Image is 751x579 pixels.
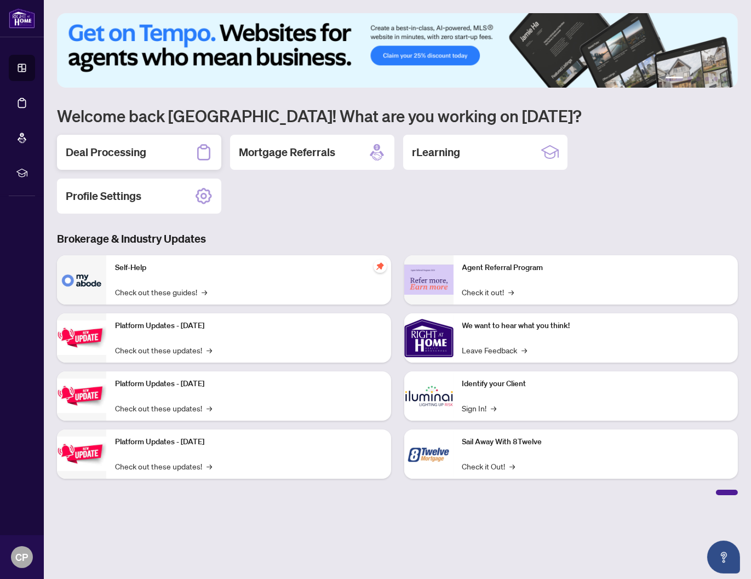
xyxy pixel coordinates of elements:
[462,262,730,274] p: Agent Referral Program
[207,344,212,356] span: →
[115,436,382,448] p: Platform Updates - [DATE]
[115,344,212,356] a: Check out these updates!→
[412,145,460,160] h2: rLearning
[462,286,514,298] a: Check it out!→
[115,286,207,298] a: Check out these guides!→
[115,262,382,274] p: Self-Help
[57,320,106,355] img: Platform Updates - July 21, 2025
[57,105,738,126] h1: Welcome back [GEOGRAPHIC_DATA]! What are you working on [DATE]?
[714,77,718,81] button: 5
[57,437,106,471] img: Platform Updates - June 23, 2025
[462,436,730,448] p: Sail Away With 8Twelve
[705,77,709,81] button: 4
[509,286,514,298] span: →
[239,145,335,160] h2: Mortgage Referrals
[9,8,35,28] img: logo
[462,378,730,390] p: Identify your Client
[207,402,212,414] span: →
[57,231,738,246] h3: Brokerage & Industry Updates
[462,460,515,472] a: Check it Out!→
[66,188,141,204] h2: Profile Settings
[115,402,212,414] a: Check out these updates!→
[696,77,701,81] button: 3
[115,320,382,332] p: Platform Updates - [DATE]
[57,255,106,305] img: Self-Help
[207,460,212,472] span: →
[707,541,740,574] button: Open asap
[462,344,528,356] a: Leave Feedback→
[462,320,730,332] p: We want to hear what you think!
[404,313,454,363] img: We want to hear what you think!
[404,265,454,295] img: Agent Referral Program
[522,344,528,356] span: →
[404,371,454,421] img: Identify your Client
[491,402,497,414] span: →
[115,378,382,390] p: Platform Updates - [DATE]
[16,549,28,565] span: CP
[687,77,692,81] button: 2
[510,460,515,472] span: →
[404,429,454,479] img: Sail Away With 8Twelve
[723,77,727,81] button: 6
[374,260,387,273] span: pushpin
[57,379,106,413] img: Platform Updates - July 8, 2025
[57,13,738,88] img: Slide 0
[666,77,683,81] button: 1
[66,145,146,160] h2: Deal Processing
[115,460,212,472] a: Check out these updates!→
[462,402,497,414] a: Sign In!→
[202,286,207,298] span: →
